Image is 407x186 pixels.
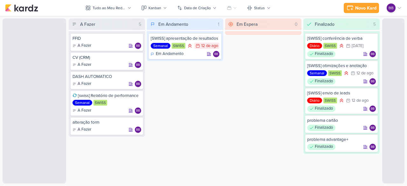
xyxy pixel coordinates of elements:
[307,43,322,49] div: Diário
[338,97,345,104] div: Prioridade Alta
[213,51,219,57] div: Responsável: brenda bosso
[292,21,300,28] div: 0
[136,83,140,86] p: bb
[72,43,91,49] div: A Fazer
[135,81,141,87] div: Responsável: brenda bosso
[338,43,345,49] div: Prioridade Alta
[78,127,91,133] p: A Fazer
[213,51,219,57] div: brenda bosso
[352,44,363,48] div: [DATE]
[307,106,335,112] div: Finalizado
[307,51,335,57] div: Finalizado
[369,106,376,112] div: Responsável: brenda bosso
[344,3,379,13] button: Novo Kard
[135,127,141,133] div: Responsável: brenda bosso
[80,21,95,28] div: A Fazer
[369,51,376,57] div: Responsável: brenda bosso
[323,98,337,103] div: SWISS
[135,81,141,87] div: brenda bosso
[237,21,258,28] div: Em Espera
[136,21,144,28] div: 5
[135,62,141,68] div: Responsável: brenda bosso
[158,21,188,28] div: Em Andamento
[72,93,141,99] div: [swiss] Relatório de performance
[136,64,140,67] p: bb
[369,78,376,85] div: brenda bosso
[78,81,91,87] p: A Fazer
[323,43,337,49] div: SWISS
[307,70,327,76] div: Semanal
[5,4,38,12] img: kardz.app
[135,43,141,49] div: brenda bosso
[135,107,141,114] div: Responsável: brenda bosso
[135,62,141,68] div: brenda bosso
[343,70,349,76] div: Prioridade Alta
[172,43,185,49] div: SWISS
[307,137,376,142] div: problema advantage+
[72,120,141,125] div: alteração form
[307,90,376,96] div: [SWISS] envio de leads
[369,51,376,57] div: brenda bosso
[315,106,333,112] p: Finalizado
[72,62,91,68] div: A Fazer
[371,53,375,56] p: bb
[369,144,376,150] div: Responsável: brenda bosso
[136,45,140,48] p: bb
[315,21,335,28] div: Finalizado
[187,43,193,49] div: Prioridade Alta
[369,125,376,131] div: brenda bosso
[201,44,218,48] div: 12 de ago
[307,98,322,103] div: Diário
[78,62,91,68] p: A Fazer
[135,43,141,49] div: Responsável: brenda bosso
[371,21,378,28] div: 5
[355,5,376,11] div: Novo Kard
[136,128,140,132] p: bb
[151,43,170,49] div: Semanal
[315,51,333,57] p: Finalizado
[387,3,396,12] div: brenda bosso
[315,78,333,85] p: Finalizado
[72,81,91,87] div: A Fazer
[307,63,376,69] div: [SWISS] otimizações e anotação
[72,55,141,60] div: CV (CRM)
[135,107,141,114] div: brenda bosso
[369,106,376,112] div: brenda bosso
[72,100,92,106] div: Semanal
[151,36,219,41] div: [SWISS] apresentação de resultados
[352,99,369,103] div: 12 de ago
[315,125,333,131] p: Finalizado
[369,125,376,131] div: Responsável: brenda bosso
[307,36,376,41] div: [SWISS] conferência de verba
[135,127,141,133] div: brenda bosso
[371,127,375,130] p: bb
[72,36,141,41] div: FFID
[389,5,394,11] p: bb
[151,51,183,57] div: Em Andamento
[156,51,183,57] p: Em Andamento
[72,107,91,114] div: A Fazer
[369,78,376,85] div: Responsável: brenda bosso
[356,71,373,75] div: 12 de ago
[136,109,140,113] p: bb
[315,144,333,150] p: Finalizado
[72,127,91,133] div: A Fazer
[369,144,376,150] div: brenda bosso
[215,21,222,28] div: 1
[371,107,375,111] p: bb
[307,125,335,131] div: Finalizado
[371,80,375,83] p: bb
[328,70,342,76] div: SWISS
[93,100,107,106] div: SWISS
[307,118,376,123] div: problema cartão
[78,43,91,49] p: A Fazer
[307,144,335,150] div: Finalizado
[72,74,141,79] div: DASH AUTOMATICO
[78,107,91,114] p: A Fazer
[307,78,335,85] div: Finalizado
[214,53,218,56] p: bb
[371,146,375,149] p: bb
